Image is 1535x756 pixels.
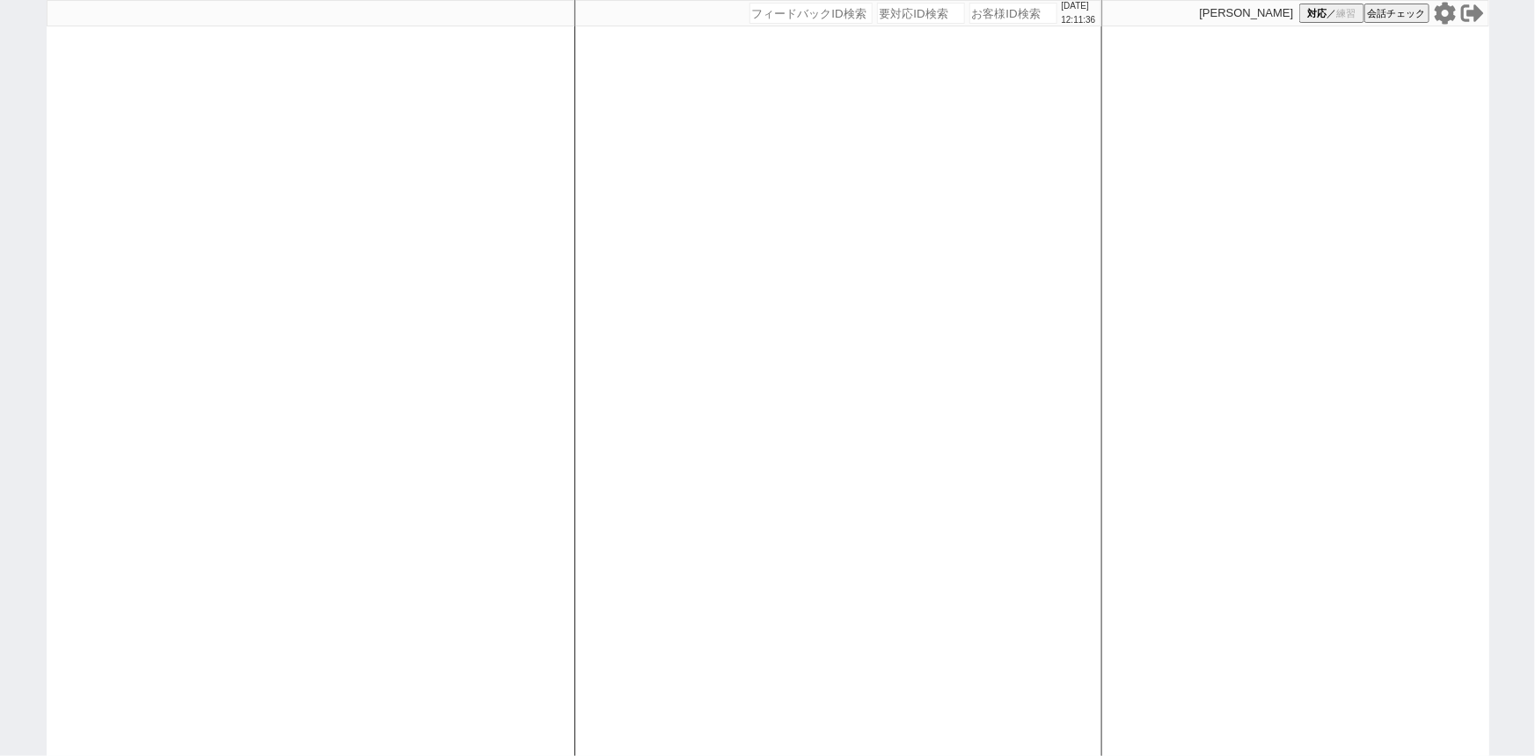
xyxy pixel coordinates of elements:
[1368,7,1426,20] span: 会話チェック
[1299,4,1364,23] button: 対応／練習
[1307,7,1327,20] span: 対応
[1336,7,1356,20] span: 練習
[749,3,873,24] input: フィードバックID検索
[1364,4,1429,23] button: 会話チェック
[1062,13,1096,27] p: 12:11:36
[877,3,965,24] input: 要対応ID検索
[1200,6,1294,20] p: [PERSON_NAME]
[969,3,1057,24] input: お客様ID検索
